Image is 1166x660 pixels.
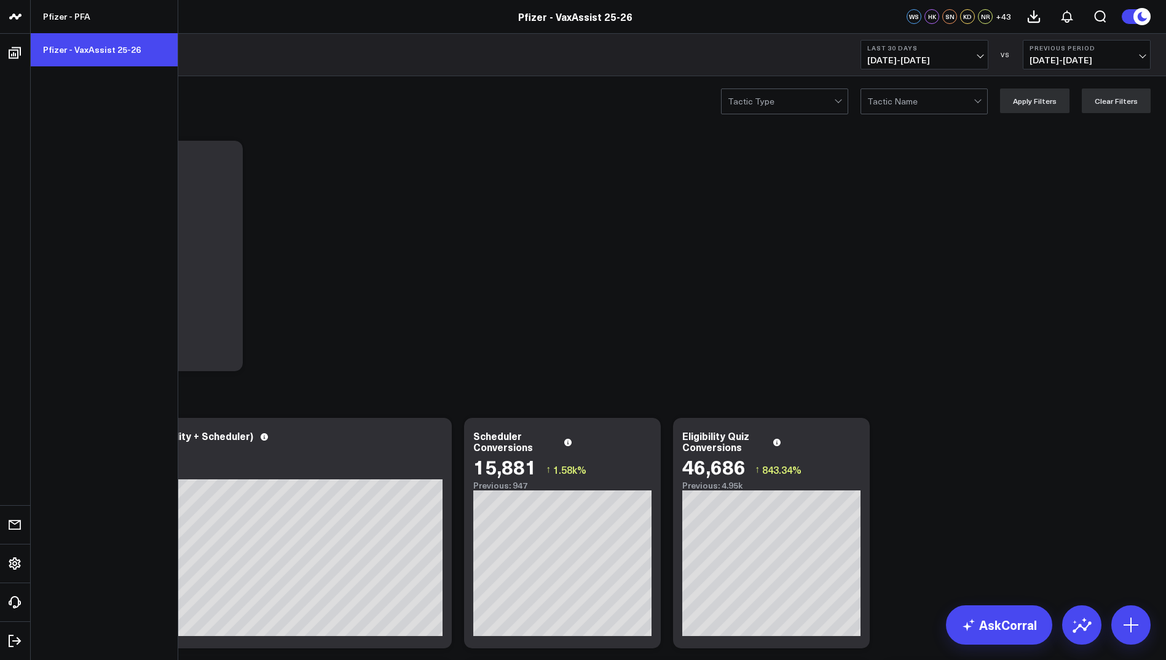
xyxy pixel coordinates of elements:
span: [DATE] - [DATE] [1030,55,1144,65]
div: KD [960,9,975,24]
div: 46,686 [682,455,746,477]
a: Pfizer - VaxAssist 25-26 [518,10,632,23]
div: NR [978,9,993,24]
span: + 43 [996,12,1011,21]
span: [DATE] - [DATE] [867,55,982,65]
div: VS [995,51,1017,58]
b: Last 30 Days [867,44,982,52]
button: +43 [996,9,1011,24]
a: AskCorral [946,605,1052,645]
b: Previous Period [1030,44,1144,52]
button: Previous Period[DATE]-[DATE] [1023,40,1151,69]
button: Last 30 Days[DATE]-[DATE] [861,40,988,69]
div: Scheduler Conversions [473,430,557,452]
div: 15,881 [473,455,537,477]
span: ↑ [755,462,760,477]
span: ↑ [546,462,551,477]
span: 1.58k% [553,463,586,476]
div: Previous: 5.9k [55,469,443,479]
button: Apply Filters [1000,88,1069,113]
div: HK [924,9,939,24]
div: WS [907,9,921,24]
div: Previous: 947 [473,481,652,490]
a: Pfizer - VaxAssist 25-26 [31,33,178,66]
div: Eligibility Quiz Conversions [682,430,766,452]
button: Clear Filters [1082,88,1151,113]
span: 843.34% [762,463,802,476]
div: Previous: 4.95k [682,481,861,490]
div: SN [942,9,957,24]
